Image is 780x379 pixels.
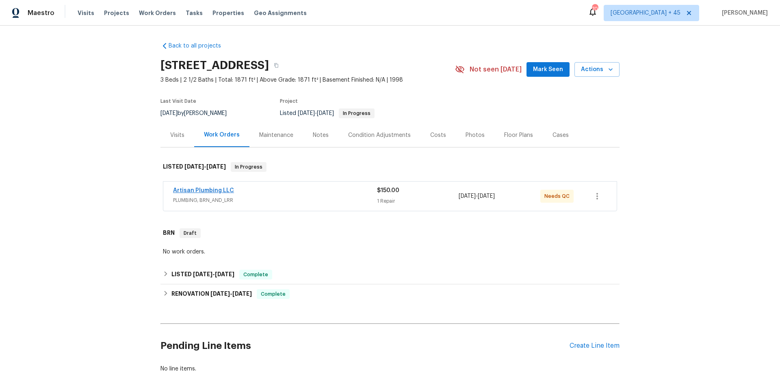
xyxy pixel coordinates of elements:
[184,164,204,169] span: [DATE]
[160,265,620,284] div: LISTED [DATE]-[DATE]Complete
[466,131,485,139] div: Photos
[592,5,598,13] div: 704
[313,131,329,139] div: Notes
[78,9,94,17] span: Visits
[719,9,768,17] span: [PERSON_NAME]
[104,9,129,17] span: Projects
[232,163,266,171] span: In Progress
[470,65,522,74] span: Not seen [DATE]
[139,9,176,17] span: Work Orders
[171,289,252,299] h6: RENOVATION
[184,164,226,169] span: -
[348,131,411,139] div: Condition Adjustments
[430,131,446,139] div: Costs
[206,164,226,169] span: [DATE]
[544,192,573,200] span: Needs QC
[478,193,495,199] span: [DATE]
[526,62,570,77] button: Mark Seen
[160,284,620,304] div: RENOVATION [DATE]-[DATE]Complete
[504,131,533,139] div: Floor Plans
[317,110,334,116] span: [DATE]
[298,110,334,116] span: -
[298,110,315,116] span: [DATE]
[280,110,375,116] span: Listed
[280,99,298,104] span: Project
[173,188,234,193] a: Artisan Plumbing LLC
[240,271,271,279] span: Complete
[160,327,570,365] h2: Pending Line Items
[160,220,620,246] div: BRN Draft
[170,131,184,139] div: Visits
[186,10,203,16] span: Tasks
[210,291,230,297] span: [DATE]
[171,270,234,279] h6: LISTED
[212,9,244,17] span: Properties
[28,9,54,17] span: Maestro
[160,61,269,69] h2: [STREET_ADDRESS]
[163,228,175,238] h6: BRN
[232,291,252,297] span: [DATE]
[160,154,620,180] div: LISTED [DATE]-[DATE]In Progress
[210,291,252,297] span: -
[459,193,476,199] span: [DATE]
[160,108,236,118] div: by [PERSON_NAME]
[340,111,374,116] span: In Progress
[160,76,455,84] span: 3 Beds | 2 1/2 Baths | Total: 1871 ft² | Above Grade: 1871 ft² | Basement Finished: N/A | 1998
[193,271,234,277] span: -
[173,196,377,204] span: PLUMBING, BRN_AND_LRR
[254,9,307,17] span: Geo Assignments
[160,99,196,104] span: Last Visit Date
[160,110,178,116] span: [DATE]
[552,131,569,139] div: Cases
[533,65,563,75] span: Mark Seen
[574,62,620,77] button: Actions
[163,248,617,256] div: No work orders.
[160,42,238,50] a: Back to all projects
[258,290,289,298] span: Complete
[160,365,620,373] div: No line items.
[377,197,459,205] div: 1 Repair
[193,271,212,277] span: [DATE]
[269,58,284,73] button: Copy Address
[581,65,613,75] span: Actions
[459,192,495,200] span: -
[180,229,200,237] span: Draft
[215,271,234,277] span: [DATE]
[611,9,680,17] span: [GEOGRAPHIC_DATA] + 45
[377,188,399,193] span: $150.00
[163,162,226,172] h6: LISTED
[204,131,240,139] div: Work Orders
[570,342,620,350] div: Create Line Item
[259,131,293,139] div: Maintenance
